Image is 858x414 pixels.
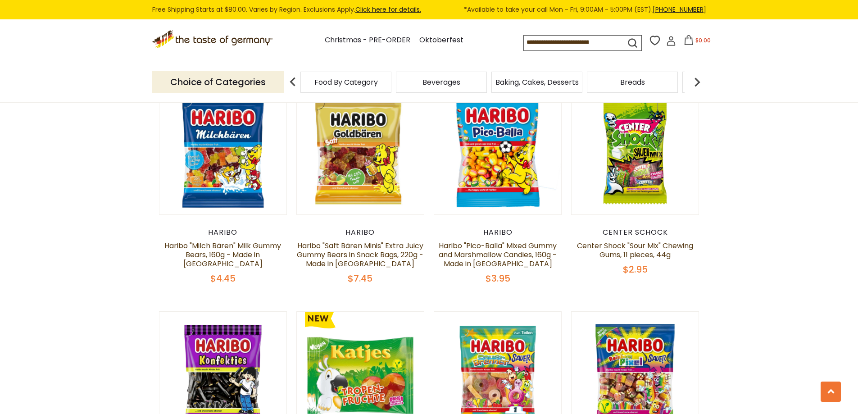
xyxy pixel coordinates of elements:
[314,79,378,86] a: Food By Category
[297,241,423,269] a: Haribo "Saft Bären Minis" Extra Juicy Gummy Bears in Snack Bags, 220g - Made in [GEOGRAPHIC_DATA]
[623,263,648,276] span: $2.95
[439,241,557,269] a: Haribo "Pico-Balla" Mixed Gummy and Marshmallow Candies, 160g - Made in [GEOGRAPHIC_DATA]
[572,87,699,214] img: Center Shock "Sour Mix" Chewing Gums, 11 pieces, 44g
[464,5,706,15] span: *Available to take your call Mon - Fri, 9:00AM - 5:00PM (EST).
[152,5,706,15] div: Free Shipping Starts at $80.00. Varies by Region. Exclusions Apply.
[688,73,706,91] img: next arrow
[434,228,562,237] div: Haribo
[495,79,579,86] a: Baking, Cakes, Desserts
[355,5,421,14] a: Click here for details.
[695,36,711,44] span: $0.00
[159,228,287,237] div: Haribo
[210,272,236,285] span: $4.45
[296,228,425,237] div: Haribo
[678,35,716,49] button: $0.00
[152,71,284,93] p: Choice of Categories
[419,34,463,46] a: Oktoberfest
[620,79,645,86] a: Breads
[159,87,287,214] img: Haribo "Milch Bären" Milk Gummy Bears, 160g - Made in Germany
[434,87,562,214] img: Haribo "Pico-Balla" Mixed Gummy and Marshmallow Candies, 160g - Made in Germany
[571,228,699,237] div: Center Schock
[348,272,372,285] span: $7.45
[486,272,510,285] span: $3.95
[653,5,706,14] a: [PHONE_NUMBER]
[284,73,302,91] img: previous arrow
[577,241,693,260] a: Center Shock "Sour Mix" Chewing Gums, 11 pieces, 44g
[164,241,281,269] a: Haribo "Milch Bären" Milk Gummy Bears, 160g - Made in [GEOGRAPHIC_DATA]
[297,87,424,214] img: Haribo "Saft Bären Minis" Extra Juicy Gummy Bears in Snack Bags, 220g - Made in Germany
[325,34,410,46] a: Christmas - PRE-ORDER
[422,79,460,86] a: Beverages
